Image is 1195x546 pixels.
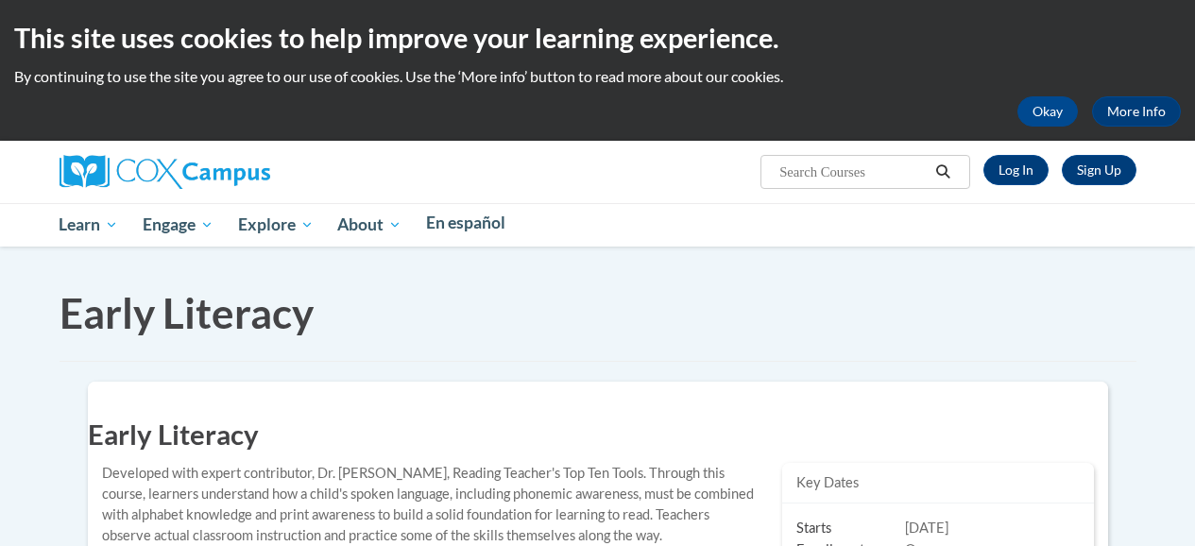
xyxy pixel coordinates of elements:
span: Explore [238,213,314,236]
span: Early Literacy [60,288,314,337]
img: Cox Campus [60,155,270,189]
a: About [325,203,414,247]
span: Learn [59,213,118,236]
a: Cox Campus [60,162,270,179]
button: Okay [1017,96,1078,127]
h1: Early Literacy [88,415,1108,453]
a: Engage [130,203,226,247]
div: Key Dates [782,463,1094,503]
a: Log In [983,155,1049,185]
a: Learn [47,203,131,247]
button: Search [929,161,957,183]
a: Explore [226,203,326,247]
a: Register [1062,155,1136,185]
h2: This site uses cookies to help improve your learning experience. [14,19,1181,57]
span: Engage [143,213,213,236]
span: About [337,213,401,236]
a: More Info [1092,96,1181,127]
div: Main menu [45,203,1151,247]
i:  [934,165,951,179]
div: Developed with expert contributor, Dr. [PERSON_NAME], Reading Teacher's Top Ten Tools. Through th... [88,463,768,546]
span: [DATE] [905,520,948,536]
a: En español [414,203,518,243]
input: Search Courses [777,161,929,183]
span: En español [426,213,505,232]
p: By continuing to use the site you agree to our use of cookies. Use the ‘More info’ button to read... [14,66,1181,87]
span: Starts [796,519,905,539]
